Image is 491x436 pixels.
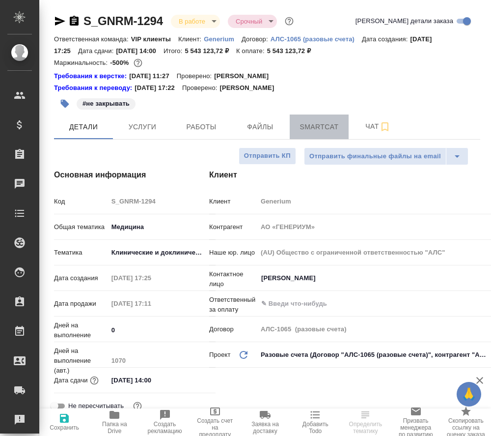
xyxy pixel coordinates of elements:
p: Дата создания [54,273,108,283]
button: 27392677.67 RUB; 157149.10 UAH; [132,57,144,69]
span: Файлы [237,121,284,133]
p: Договор: [242,35,271,43]
div: Нажми, чтобы открыть папку с инструкцией [54,83,135,93]
span: Сохранить [50,424,79,431]
button: Определить тематику [340,408,390,436]
button: Сохранить [39,408,89,436]
p: Ответственный за оплату [209,295,257,315]
button: Призвать менеджера по развитию [391,408,441,436]
p: [DATE] 11:27 [129,71,177,81]
input: Пустое поле [108,194,216,208]
button: Включи, если не хочешь, чтобы указанная дата сдачи изменилась после переставления заказа в 'Подтв... [131,400,144,412]
p: Generium [204,35,242,43]
p: Дата сдачи: [78,47,116,55]
input: Пустое поле [108,296,194,311]
p: Наше юр. лицо [209,248,257,258]
span: Детали [60,121,107,133]
p: [PERSON_NAME] [219,83,281,93]
a: Generium [204,34,242,43]
span: Работы [178,121,225,133]
button: В работе [176,17,208,26]
p: Проверено: [177,71,215,81]
p: Дата сдачи [54,376,88,385]
button: Папка на Drive [89,408,139,436]
span: Отправить финальные файлы на email [309,151,441,162]
div: Медицина [108,219,216,235]
button: Скопировать ссылку [68,15,80,27]
button: Отправить финальные файлы на email [304,147,446,165]
p: Тематика [54,248,108,258]
button: Создать рекламацию [139,408,190,436]
div: Нажми, чтобы открыть папку с инструкцией [54,71,129,81]
p: Контактное лицо [209,269,257,289]
a: S_GNRM-1294 [83,14,163,28]
span: Услуги [119,121,166,133]
p: 5 543 123,72 ₽ [185,47,236,55]
a: АЛС-1065 (разовые счета) [271,34,362,43]
p: [PERSON_NAME] [214,71,276,81]
p: Проект [209,350,231,360]
div: В работе [171,15,220,28]
div: Клинические и доклинические исследования [108,244,216,261]
p: -500% [110,59,131,66]
p: К оплате: [236,47,267,55]
p: АЛС-1065 (разовые счета) [271,35,362,43]
button: Заявка на доставку [240,408,290,436]
button: Создать счет на предоплату [190,408,240,436]
p: Маржинальность: [54,59,110,66]
button: Если добавить услуги и заполнить их объемом, то дата рассчитается автоматически [88,374,101,387]
p: Контрагент [209,222,257,232]
p: Дней на выполнение (авт.) [54,346,108,376]
p: 5 543 123,72 ₽ [267,47,318,55]
span: Smartcat [296,121,343,133]
div: split button [304,147,468,165]
p: Дата создания: [362,35,410,43]
h4: Клиент [209,169,480,181]
span: 🙏 [461,384,477,405]
p: Проверено: [182,83,220,93]
p: #не закрывать [82,99,130,109]
p: Общая тематика [54,222,108,232]
p: VIP клиенты [131,35,178,43]
button: Скопировать ссылку для ЯМессенджера [54,15,66,27]
p: Клиент [209,197,257,206]
span: Не пересчитывать [68,401,124,411]
p: Код [54,197,108,206]
button: 🙏 [457,382,481,407]
button: Доп статусы указывают на важность/срочность заказа [283,15,296,28]
a: Требования к переводу: [54,83,135,93]
button: Добавить Todo [290,408,340,436]
span: [PERSON_NAME] детали заказа [355,16,453,26]
button: Скопировать ссылку на оценку заказа [441,408,491,436]
p: [DATE] 17:22 [135,83,182,93]
button: Добавить тэг [54,93,76,115]
span: не закрывать [76,99,136,107]
span: Создать рекламацию [145,421,184,435]
p: Дней на выполнение [54,320,108,340]
input: ✎ Введи что-нибудь [108,323,216,337]
span: Отправить КП [244,150,291,162]
input: Пустое поле [108,353,216,368]
span: Добавить Todo [296,421,334,435]
p: Итого: [164,47,185,55]
input: ✎ Введи что-нибудь [108,373,194,387]
p: Договор [209,324,257,334]
button: Отправить КП [239,147,296,165]
p: Дата продажи [54,299,108,309]
span: Определить тематику [346,421,384,435]
p: [DATE] 14:00 [116,47,164,55]
p: Клиент: [178,35,204,43]
h4: Основная информация [54,169,170,181]
span: Папка на Drive [95,421,134,435]
input: Пустое поле [108,271,194,285]
span: Чат [355,120,402,133]
div: В работе [228,15,277,28]
button: Срочный [233,17,265,26]
input: ✎ Введи что-нибудь [260,298,462,310]
a: Требования к верстке: [54,71,129,81]
p: Ответственная команда: [54,35,131,43]
span: Заявка на доставку [246,421,284,435]
svg: Подписаться [379,121,391,133]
